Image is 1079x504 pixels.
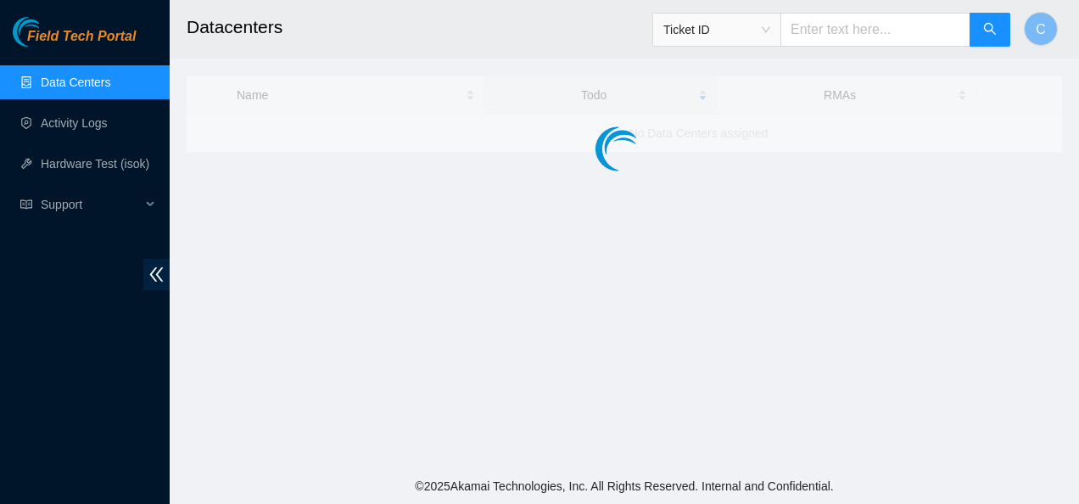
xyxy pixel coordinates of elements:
a: Akamai TechnologiesField Tech Portal [13,31,136,53]
a: Data Centers [41,76,110,89]
span: Field Tech Portal [27,29,136,45]
span: search [983,22,997,38]
button: C [1024,12,1058,46]
span: read [20,199,32,210]
span: C [1036,19,1046,40]
span: Support [41,188,141,221]
img: Akamai Technologies [13,17,86,47]
button: search [970,13,1010,47]
span: double-left [143,259,170,290]
footer: © 2025 Akamai Technologies, Inc. All Rights Reserved. Internal and Confidential. [170,468,1079,504]
input: Enter text here... [780,13,970,47]
a: Activity Logs [41,116,108,130]
a: Hardware Test (isok) [41,157,149,171]
span: Ticket ID [663,17,770,42]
